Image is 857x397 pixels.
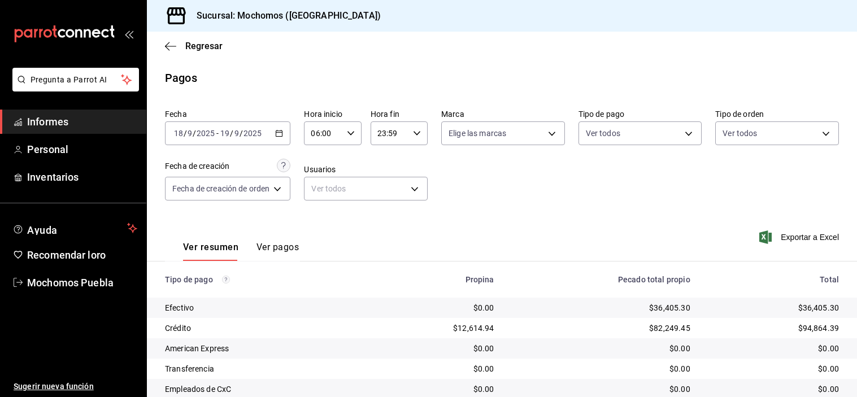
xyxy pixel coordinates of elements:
font: Ayuda [27,224,58,236]
font: Recomendar loro [27,249,106,261]
font: $0.00 [818,344,839,353]
font: Pecado total propio [618,275,690,284]
input: -- [187,129,193,138]
font: Mochomos Puebla [27,277,114,289]
button: Exportar a Excel [762,230,839,244]
font: $82,249.45 [649,324,690,333]
font: Total [820,275,839,284]
input: -- [173,129,184,138]
font: Hora fin [371,110,399,119]
font: Personal [27,143,68,155]
font: Tipo de pago [165,275,213,284]
font: $0.00 [473,303,494,312]
font: $0.00 [669,385,690,394]
svg: Los pagos realizados con Pay y otras terminales son montos brutos. [222,276,230,283]
input: -- [220,129,230,138]
font: $0.00 [473,364,494,373]
font: / [240,129,243,138]
font: Tipo de orden [715,110,764,119]
font: $0.00 [669,344,690,353]
font: / [184,129,187,138]
font: Transferencia [165,364,214,373]
font: Pregunta a Parrot AI [31,75,107,84]
font: $94,864.39 [798,324,839,333]
font: / [230,129,233,138]
div: pestañas de navegación [183,241,299,261]
font: Elige las marcas [449,129,506,138]
font: $0.00 [473,385,494,394]
font: $36,405.30 [649,303,690,312]
font: Ver todos [723,129,757,138]
font: Pagos [165,71,197,85]
font: Efectivo [165,303,194,312]
font: Ver todos [586,129,620,138]
font: Usuarios [304,165,336,174]
font: $0.00 [818,385,839,394]
a: Pregunta a Parrot AI [8,82,139,94]
input: ---- [196,129,215,138]
font: Tipo de pago [578,110,625,119]
button: Regresar [165,41,223,51]
font: Fecha [165,110,187,119]
font: Propina [466,275,494,284]
font: Sucursal: Mochomos ([GEOGRAPHIC_DATA]) [197,10,381,21]
font: Hora inicio [304,110,342,119]
font: - [216,129,219,138]
input: ---- [243,129,262,138]
button: abrir_cajón_menú [124,29,133,38]
font: $0.00 [818,364,839,373]
font: Ver pagos [256,242,299,252]
font: Regresar [185,41,223,51]
font: Fecha de creación [165,162,229,171]
input: -- [234,129,240,138]
font: Informes [27,116,68,128]
font: Empleados de CxC [165,385,231,394]
font: Ver resumen [183,242,238,252]
font: / [193,129,196,138]
font: $12,614.94 [453,324,494,333]
font: Crédito [165,324,191,333]
font: Inventarios [27,171,79,183]
button: Pregunta a Parrot AI [12,68,139,91]
font: $0.00 [669,364,690,373]
font: American Express [165,344,229,353]
font: $0.00 [473,344,494,353]
font: Exportar a Excel [781,233,839,242]
font: Sugerir nueva función [14,382,94,391]
font: Marca [441,110,464,119]
font: $36,405.30 [798,303,839,312]
font: Ver todos [311,184,346,193]
font: Fecha de creación de orden [172,184,269,193]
